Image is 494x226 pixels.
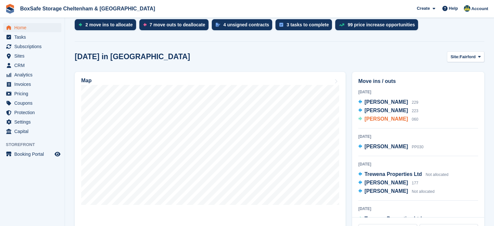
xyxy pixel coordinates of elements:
[14,117,53,126] span: Settings
[471,6,488,12] span: Account
[3,99,61,108] a: menu
[417,5,430,12] span: Create
[14,61,53,70] span: CRM
[364,99,408,105] span: [PERSON_NAME]
[3,33,61,42] a: menu
[358,161,478,167] div: [DATE]
[358,206,478,212] div: [DATE]
[286,22,329,27] div: 3 tasks to complete
[143,23,146,27] img: move_outs_to_deallocate_icon-f764333ba52eb49d3ac5e1228854f67142a1ed5810a6f6cc68b1a99e826820c5.svg
[364,216,422,221] span: Trewena Properties Ltd
[364,180,408,185] span: [PERSON_NAME]
[54,150,61,158] a: Preview store
[81,78,92,84] h2: Map
[212,19,276,33] a: 4 unsigned contracts
[425,217,432,221] span: 002
[18,3,158,14] a: BoxSafe Storage Cheltenham & [GEOGRAPHIC_DATA]
[358,187,435,196] a: [PERSON_NAME] Not allocated
[14,51,53,60] span: Sites
[3,150,61,159] a: menu
[3,117,61,126] a: menu
[449,5,458,12] span: Help
[14,108,53,117] span: Protection
[412,100,418,105] span: 229
[14,89,53,98] span: Pricing
[5,4,15,14] img: stora-icon-8386f47178a22dfd0bd8f6a31ec36ba5ce8667c1dd55bd0f319d3a0aa187defe.svg
[358,107,418,115] a: [PERSON_NAME] 223
[460,54,475,60] span: Fairford
[3,61,61,70] a: menu
[3,42,61,51] a: menu
[14,23,53,32] span: Home
[14,42,53,51] span: Subscriptions
[216,23,220,27] img: contract_signature_icon-13c848040528278c33f63329250d36e43548de30e8caae1d1a13099fd9432cc5.svg
[14,150,53,159] span: Booking Portal
[3,70,61,79] a: menu
[358,215,432,223] a: Trewena Properties Ltd 002
[358,77,478,85] h2: Move ins / outs
[279,23,283,27] img: task-75834270c22a3079a89374b754ae025e5fb1db73e45f91037f5363f120a921f8.svg
[3,51,61,60] a: menu
[412,189,435,194] span: Not allocated
[364,108,408,113] span: [PERSON_NAME]
[358,89,478,95] div: [DATE]
[14,33,53,42] span: Tasks
[358,170,448,179] a: Trewena Properties Ltd Not allocated
[3,80,61,89] a: menu
[335,19,421,33] a: 99 price increase opportunities
[75,52,190,61] h2: [DATE] in [GEOGRAPHIC_DATA]
[85,22,133,27] div: 2 move ins to allocate
[3,108,61,117] a: menu
[348,22,415,27] div: 99 price increase opportunities
[358,143,424,151] a: [PERSON_NAME] PP030
[425,172,448,177] span: Not allocated
[364,116,408,122] span: [PERSON_NAME]
[75,19,139,33] a: 2 move ins to allocate
[6,141,65,148] span: Storefront
[14,127,53,136] span: Capital
[150,22,205,27] div: 7 move outs to deallocate
[358,115,418,124] a: [PERSON_NAME] 060
[339,23,344,26] img: price_increase_opportunities-93ffe204e8149a01c8c9dc8f82e8f89637d9d84a8eef4429ea346261dce0b2c0.svg
[223,22,269,27] div: 4 unsigned contracts
[450,54,460,60] span: Site:
[364,171,422,177] span: Trewena Properties Ltd
[412,117,418,122] span: 060
[14,80,53,89] span: Invoices
[358,179,418,187] a: [PERSON_NAME] 177
[14,99,53,108] span: Coupons
[412,181,418,185] span: 177
[3,127,61,136] a: menu
[275,19,335,33] a: 3 tasks to complete
[412,109,418,113] span: 223
[364,188,408,194] span: [PERSON_NAME]
[139,19,212,33] a: 7 move outs to deallocate
[3,89,61,98] a: menu
[464,5,470,12] img: Kim Virabi
[358,134,478,140] div: [DATE]
[447,51,484,62] button: Site: Fairford
[412,145,424,149] span: PP030
[364,144,408,149] span: [PERSON_NAME]
[14,70,53,79] span: Analytics
[358,98,418,107] a: [PERSON_NAME] 229
[79,23,82,27] img: move_ins_to_allocate_icon-fdf77a2bb77ea45bf5b3d319d69a93e2d87916cf1d5bf7949dd705db3b84f3ca.svg
[3,23,61,32] a: menu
